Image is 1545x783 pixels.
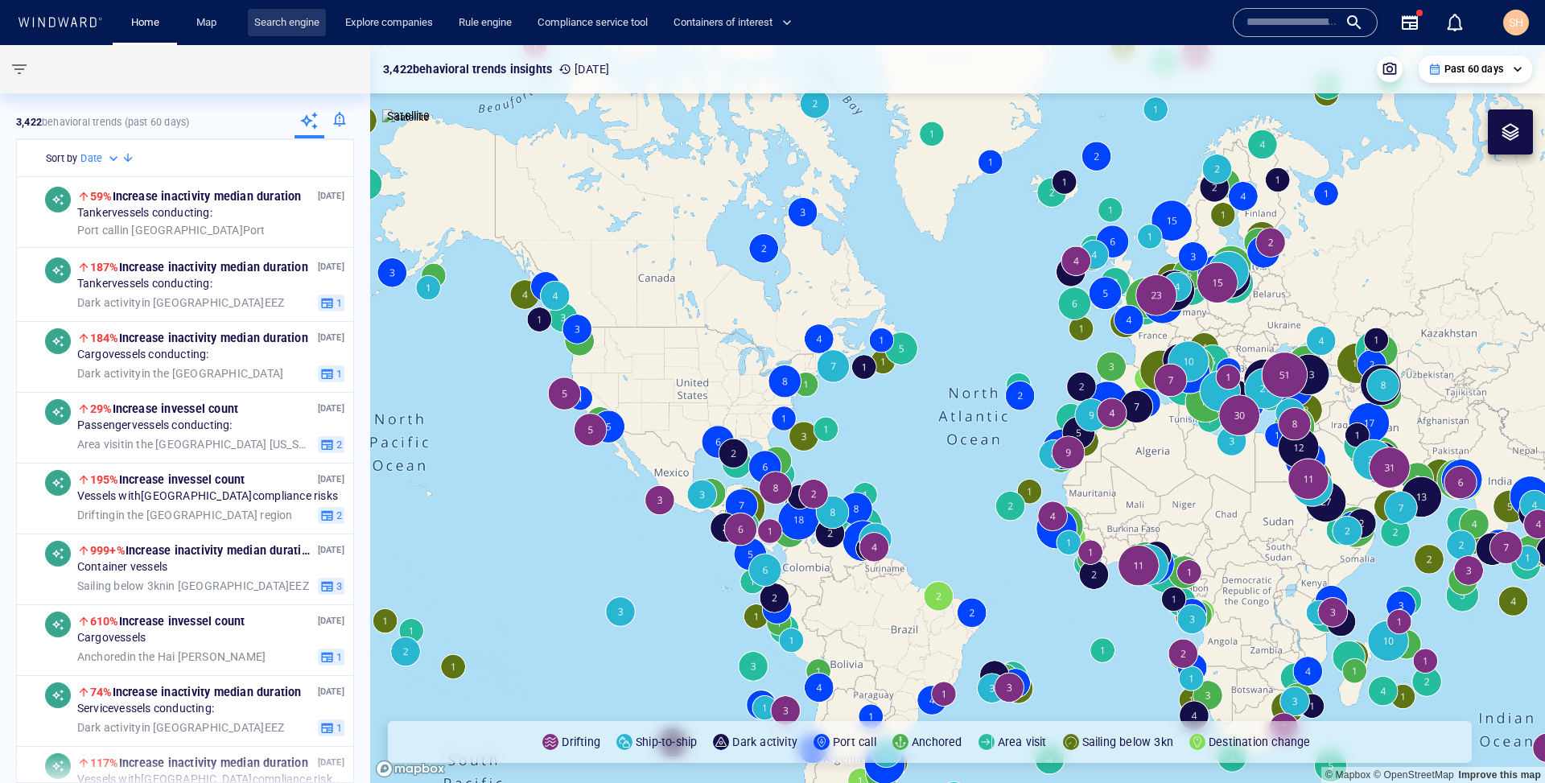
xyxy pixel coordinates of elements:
span: Increase in activity median duration [90,261,308,274]
button: 3 [318,577,344,595]
p: Drifting [562,732,600,752]
button: SH [1500,6,1532,39]
a: OpenStreetMap [1374,769,1454,781]
p: [DATE] [318,188,344,204]
span: Service vessels conducting: [77,702,214,716]
p: Ship-to-ship [636,732,697,752]
span: in the [GEOGRAPHIC_DATA] [77,366,283,381]
span: 59% [90,190,113,203]
span: Containers of interest [674,14,792,32]
canvas: Map [370,45,1545,783]
a: Mapbox [1325,769,1370,781]
p: [DATE] [318,684,344,699]
button: Containers of interest [667,9,805,37]
span: Anchored [77,649,127,662]
span: 1 [334,720,342,735]
p: [DATE] [318,330,344,345]
span: Drifting [77,508,116,521]
button: Map [183,9,235,37]
span: Vessels with [GEOGRAPHIC_DATA] compliance risks [77,489,338,504]
a: Map [190,9,229,37]
a: Home [125,9,166,37]
span: 2 [334,437,342,451]
span: in [GEOGRAPHIC_DATA] EEZ [77,720,284,735]
span: in the Hai [PERSON_NAME] [77,649,266,664]
span: Increase in vessel count [90,473,245,486]
p: behavioral trends (Past 60 days) [16,115,189,130]
span: Increase in vessel count [90,615,245,628]
span: Increase in activity median duration [90,544,315,557]
a: Compliance service tool [531,9,654,37]
div: Past 60 days [1428,62,1522,76]
span: 2 [334,508,342,522]
span: 187% [90,261,119,274]
span: in [GEOGRAPHIC_DATA] Port [77,223,266,237]
span: 74% [90,686,113,699]
span: Passenger vessels conducting: [77,418,233,433]
p: [DATE] [558,60,609,79]
span: 3 [334,579,342,593]
span: 184% [90,332,119,344]
span: Increase in activity median duration [90,190,302,203]
p: [DATE] [318,401,344,416]
p: Past 60 days [1444,62,1503,76]
span: in the [GEOGRAPHIC_DATA] region [77,508,293,522]
span: Increase in activity median duration [90,332,308,344]
span: 29% [90,402,113,415]
span: 999+% [90,544,126,557]
strong: 3,422 [16,116,42,128]
button: 1 [318,719,344,736]
p: [DATE] [318,613,344,628]
span: 1 [334,649,342,664]
span: Cargo vessels [77,631,146,645]
a: Mapbox logo [375,760,446,778]
button: 1 [318,365,344,382]
span: Increase in vessel count [90,402,238,415]
span: SH [1509,16,1523,29]
span: Area visit [77,437,125,450]
span: in the [GEOGRAPHIC_DATA] [US_STATE] [77,437,311,451]
button: 2 [318,506,344,524]
span: 1 [334,366,342,381]
span: Dark activity [77,295,142,308]
span: Increase in activity median duration [90,686,302,699]
div: Date [80,150,122,167]
h6: Sort by [46,150,77,167]
p: 3,422 behavioral trends insights [383,60,552,79]
span: in [GEOGRAPHIC_DATA] EEZ [77,295,284,310]
button: 1 [318,648,344,666]
a: Explore companies [339,9,439,37]
img: satellite [382,109,430,126]
p: Sailing below 3kn [1082,732,1173,752]
span: 1 [334,295,342,310]
p: Area visit [998,732,1047,752]
span: Port call [77,223,120,236]
p: [DATE] [318,472,344,487]
span: in [GEOGRAPHIC_DATA] EEZ [77,579,309,593]
span: Dark activity [77,366,142,379]
p: Satellite [387,106,430,126]
span: Dark activity [77,720,142,733]
a: Rule engine [452,9,518,37]
span: Tanker vessels conducting: [77,206,212,220]
a: Search engine [248,9,326,37]
h6: Date [80,150,102,167]
p: [DATE] [318,542,344,558]
p: Dark activity [732,732,797,752]
span: 610% [90,615,119,628]
span: Cargo vessels conducting: [77,348,209,362]
span: 195% [90,473,119,486]
p: Port call [833,732,876,752]
a: Map feedback [1458,769,1541,781]
p: Destination change [1209,732,1311,752]
span: Tanker vessels conducting: [77,277,212,291]
span: Container vessels [77,560,167,575]
div: Notification center [1445,13,1465,32]
p: Anchored [912,732,962,752]
button: 1 [318,294,344,311]
p: [DATE] [318,259,344,274]
iframe: Chat [1477,711,1533,771]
